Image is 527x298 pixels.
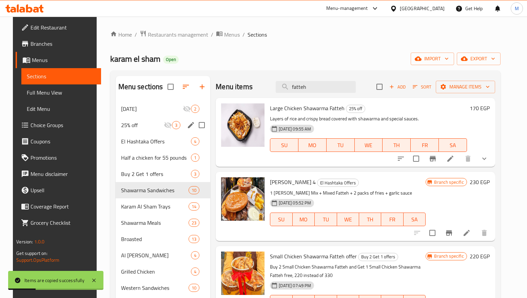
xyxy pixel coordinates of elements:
span: Sort sections [178,79,194,95]
span: Broasted [121,235,189,243]
div: El Hashtaka Offers [317,179,359,187]
div: Broasted13 [116,231,211,247]
span: [DATE] [121,105,183,113]
div: items [191,137,199,145]
button: Add [387,82,408,92]
span: Manage items [441,83,490,91]
h6: 230 EGP [470,177,490,187]
span: 10 [189,285,199,291]
div: El Hashtaka Offers4 [116,133,211,150]
span: Sections [248,31,267,39]
span: MO [301,140,324,150]
div: Al [PERSON_NAME]4 [116,247,211,263]
li: / [211,31,213,39]
p: Layers of rice and crispy bread covered with shawarma and special sauces. [270,115,467,123]
span: Sections [27,72,96,80]
div: Western Sandwiches [121,284,189,292]
button: export [457,53,501,65]
span: 1 [191,155,199,161]
button: SA [404,213,426,226]
a: Edit menu item [463,229,471,237]
span: Shawarma Meals [121,219,189,227]
div: 25% off3edit [116,117,211,133]
div: Buy 2 Get 1 offers3 [116,166,211,182]
img: Small Chicken Shawarma Fatteh offer [221,252,265,295]
div: 25% off [121,121,164,129]
div: Grilled Chicken4 [116,263,211,280]
div: El Hashtaka Offers [121,137,191,145]
span: Grilled Chicken [121,267,191,276]
a: Menu disclaimer [16,166,101,182]
a: Sections [21,68,101,84]
span: SA [406,215,423,224]
span: Branches [31,40,96,48]
div: items [189,186,199,194]
div: Menu-management [326,4,368,13]
span: Version: [16,237,33,246]
span: Menus [224,31,240,39]
h2: Menu sections [118,82,163,92]
div: items [189,202,199,211]
button: import [411,53,454,65]
button: MO [298,138,327,152]
div: Shawarma Meals23 [116,215,211,231]
span: 3 [172,122,180,128]
span: TU [317,215,334,224]
h2: Menu items [216,82,253,92]
span: [PERSON_NAME] 4 [270,177,316,187]
div: [DATE]2 [116,101,211,117]
p: Buy 2 Small Chicken Shawarma Fatteh and Get 1 Small Chicken Shawarma Fatteh free, 220 instead of 330 [270,263,426,280]
span: Coverage Report [31,202,96,211]
a: Coverage Report [16,198,101,215]
button: delete [476,225,492,241]
span: karam el sham [110,51,160,66]
div: Buy 2 Get 1 offers [358,253,398,261]
button: Branch-specific-item [441,225,457,241]
a: Coupons [16,133,101,150]
button: delete [460,151,476,167]
span: [DATE] 05:52 PM [276,200,314,206]
span: Get support on: [16,249,47,258]
span: Choice Groups [31,121,96,129]
img: Maria Hashtaka 4 [221,177,265,221]
span: SU [273,140,296,150]
button: SU [270,213,292,226]
div: Buy 2 Get 1 offers [121,170,191,178]
span: Menus [32,56,96,64]
span: Edit Menu [27,105,96,113]
svg: Inactive section [164,121,172,129]
span: Shawarma Sandwiches [121,186,189,194]
div: items [191,105,199,113]
a: Upsell [16,182,101,198]
span: Buy 2 Get 1 offers [358,253,398,261]
span: 4 [191,269,199,275]
span: 1.0.0 [34,237,45,246]
div: [GEOGRAPHIC_DATA] [400,5,445,12]
h6: 220 EGP [470,252,490,261]
div: Al Maria [121,251,191,259]
h6: 170 EGP [470,103,490,113]
a: Menus [216,30,240,39]
div: items [189,219,199,227]
span: TU [329,140,352,150]
svg: Inactive section [183,105,191,113]
div: Items are copied successfully [24,277,84,284]
a: Full Menu View [21,84,101,101]
span: Select to update [409,152,423,166]
span: Upsell [31,186,96,194]
a: Home [110,31,132,39]
button: TH [359,213,381,226]
div: Open [163,56,179,64]
span: 25% off [346,105,365,113]
button: Add section [194,79,210,95]
span: Select all sections [163,80,178,94]
span: Grocery Checklist [31,219,96,227]
span: Coupons [31,137,96,145]
div: Karam Al Sham Trays [121,202,189,211]
span: Open [163,57,179,62]
button: TH [383,138,411,152]
li: / [242,31,245,39]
